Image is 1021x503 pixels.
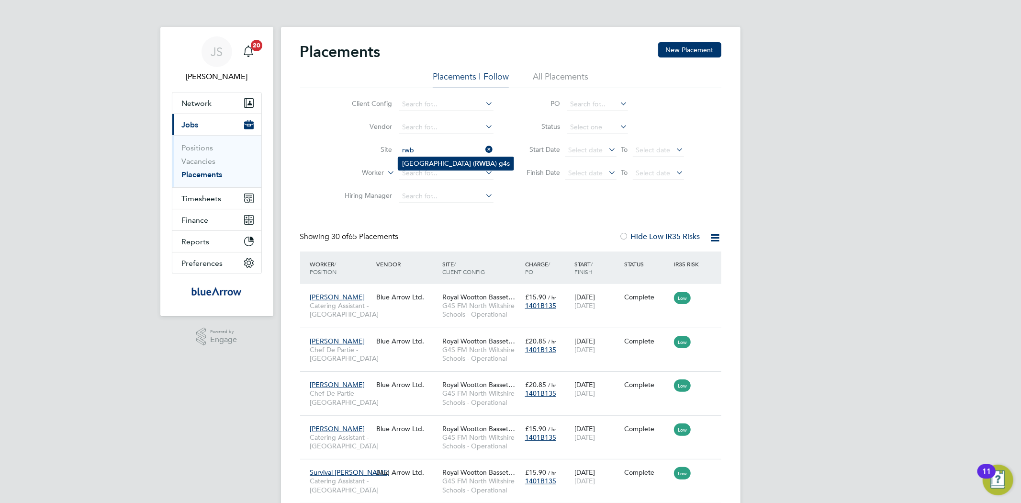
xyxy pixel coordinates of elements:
[523,255,572,280] div: Charge
[442,301,520,319] span: G4S FM North Wiltshire Schools - Operational
[329,168,384,178] label: Worker
[567,98,628,111] input: Search for...
[300,42,381,61] h2: Placements
[442,389,520,406] span: G4S FM North Wiltshire Schools - Operational
[337,99,393,108] label: Client Config
[308,463,721,471] a: Survival [PERSON_NAME]Catering Assistant - [GEOGRAPHIC_DATA]Blue Arrow Ltd.Royal Wootton Basset…G...
[191,284,241,299] img: bluearrow-logo-retina.png
[442,380,515,389] span: Royal Wootton Basset…
[618,166,631,179] span: To
[239,36,258,67] a: 20
[332,232,399,241] span: 65 Placements
[636,169,671,177] span: Select date
[374,420,440,438] div: Blue Arrow Ltd.
[442,260,485,275] span: / Client Config
[182,143,213,152] a: Positions
[310,424,365,433] span: [PERSON_NAME]
[332,232,349,241] span: 30 of
[622,255,672,273] div: Status
[399,144,494,157] input: Search for...
[399,190,494,203] input: Search for...
[172,36,262,82] a: JS[PERSON_NAME]
[308,332,721,340] a: [PERSON_NAME]Chef De Partie - [GEOGRAPHIC_DATA]Blue Arrow Ltd.Royal Wootton Basset…G4S FM North W...
[172,92,261,114] button: Network
[574,260,593,275] span: / Finish
[172,114,261,135] button: Jobs
[442,345,520,363] span: G4S FM North Wiltshire Schools - Operational
[308,287,721,296] a: [PERSON_NAME]Catering Assistant - [GEOGRAPHIC_DATA]Blue Arrow Ltd.Royal Wootton Basset…G4S FM Nor...
[310,301,371,319] span: Catering Assistant - [GEOGRAPHIC_DATA]
[624,380,669,389] div: Complete
[172,135,261,187] div: Jobs
[337,145,393,154] label: Site
[172,188,261,209] button: Timesheets
[310,468,390,477] span: Survival [PERSON_NAME]
[172,231,261,252] button: Reports
[574,301,595,310] span: [DATE]
[172,209,261,230] button: Finance
[182,194,222,203] span: Timesheets
[574,477,595,485] span: [DATE]
[182,120,199,129] span: Jobs
[399,167,494,180] input: Search for...
[982,471,991,484] div: 11
[525,301,556,310] span: 1401B135
[310,380,365,389] span: [PERSON_NAME]
[674,467,691,480] span: Low
[160,27,273,316] nav: Main navigation
[569,146,603,154] span: Select date
[674,379,691,392] span: Low
[310,477,371,494] span: Catering Assistant - [GEOGRAPHIC_DATA]
[182,259,223,268] span: Preferences
[636,146,671,154] span: Select date
[433,71,509,88] li: Placements I Follow
[210,336,237,344] span: Engage
[624,293,669,301] div: Complete
[374,463,440,481] div: Blue Arrow Ltd.
[525,260,550,275] span: / PO
[624,424,669,433] div: Complete
[525,380,546,389] span: £20.85
[574,389,595,398] span: [DATE]
[475,160,490,168] b: RWB
[533,71,588,88] li: All Placements
[569,169,603,177] span: Select date
[442,424,515,433] span: Royal Wootton Basset…
[182,157,216,166] a: Vacancies
[658,42,721,57] button: New Placement
[374,332,440,350] div: Blue Arrow Ltd.
[399,121,494,134] input: Search for...
[211,46,223,58] span: JS
[525,345,556,354] span: 1401B135
[574,433,595,442] span: [DATE]
[300,232,401,242] div: Showing
[374,288,440,306] div: Blue Arrow Ltd.
[374,255,440,273] div: Vendor
[548,469,556,476] span: / hr
[525,337,546,345] span: £20.85
[572,463,622,490] div: [DATE]
[182,99,212,108] span: Network
[572,376,622,402] div: [DATE]
[182,237,210,246] span: Reports
[337,191,393,200] label: Hiring Manager
[442,337,515,345] span: Royal Wootton Basset…
[619,232,700,241] label: Hide Low IR35 Risks
[517,99,561,108] label: PO
[618,143,631,156] span: To
[310,389,371,406] span: Chef De Partie - [GEOGRAPHIC_DATA]
[398,157,514,170] li: [GEOGRAPHIC_DATA] ( A) g4s
[572,255,622,280] div: Start
[374,376,440,394] div: Blue Arrow Ltd.
[337,122,393,131] label: Vendor
[574,345,595,354] span: [DATE]
[525,477,556,485] span: 1401B135
[517,168,561,177] label: Finish Date
[672,255,705,273] div: IR35 Risk
[308,375,721,383] a: [PERSON_NAME]Chef De Partie - [GEOGRAPHIC_DATA]Blue Arrow Ltd.Royal Wootton Basset…G4S FM North W...
[548,381,556,389] span: / hr
[210,328,237,336] span: Powered by
[525,468,546,477] span: £15.90
[172,71,262,82] span: Jay Scull
[442,468,515,477] span: Royal Wootton Basset…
